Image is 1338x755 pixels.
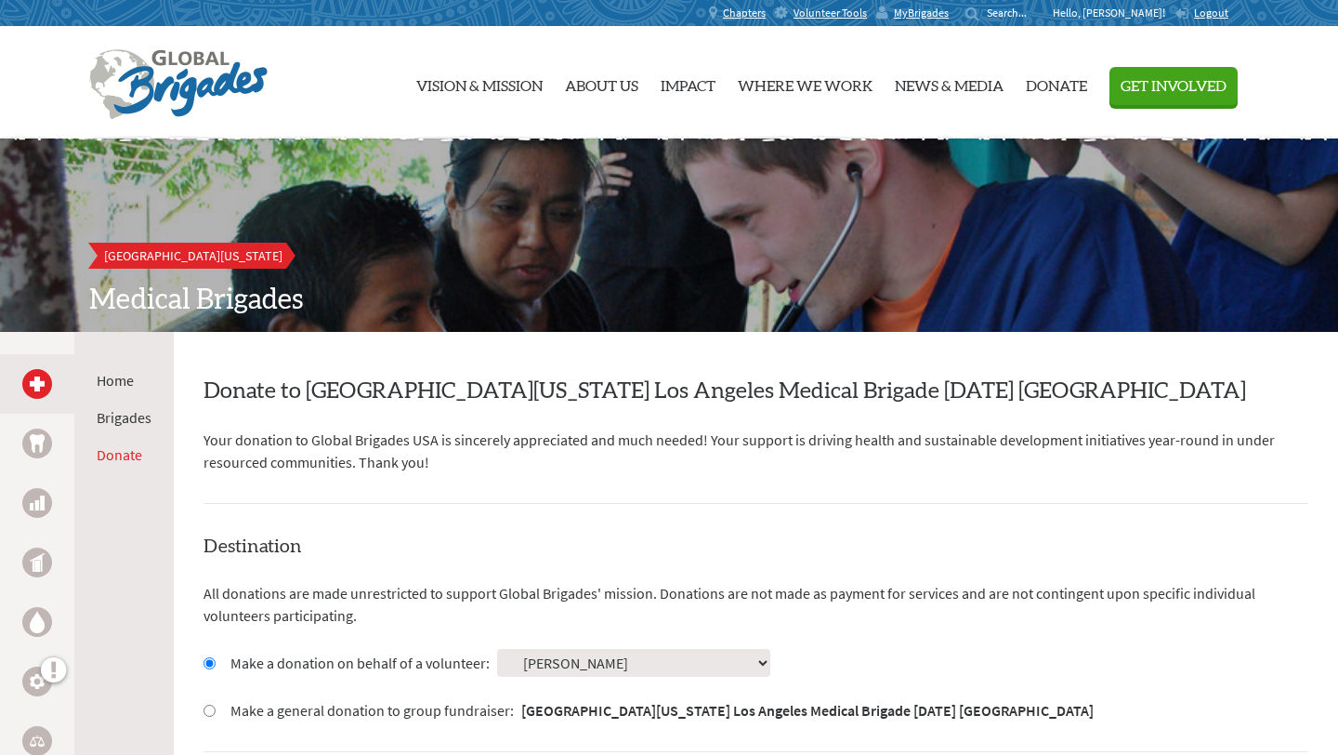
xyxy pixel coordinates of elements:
[738,34,872,131] a: Where We Work
[1026,34,1087,131] a: Donate
[1174,6,1228,20] a: Logout
[30,735,45,747] img: Legal Empowerment
[22,488,52,518] a: Business
[22,369,52,399] a: Medical
[30,611,45,632] img: Water
[30,377,45,391] img: Medical
[97,444,151,466] li: Donate
[89,284,1249,317] h2: Medical Brigades
[30,434,45,452] img: Dental
[723,6,766,20] span: Chapters
[104,247,282,264] span: [GEOGRAPHIC_DATA][US_STATE]
[22,667,52,696] a: Engineering
[89,49,268,120] img: Global Brigades Logo
[22,607,52,637] a: Water
[416,34,543,131] a: Vision & Mission
[97,369,151,391] li: Home
[203,377,1308,406] h2: Donate to [GEOGRAPHIC_DATA][US_STATE] Los Angeles Medical Brigade [DATE] [GEOGRAPHIC_DATA]
[97,406,151,429] li: Brigades
[230,699,1094,722] label: Make a general donation to group fundraiser:
[22,548,52,577] a: Public Health
[1121,79,1226,94] span: Get Involved
[30,553,45,572] img: Public Health
[987,6,1040,20] input: Search...
[661,34,715,131] a: Impact
[895,34,1003,131] a: News & Media
[230,652,490,674] label: Make a donation on behalf of a volunteer:
[894,6,949,20] span: MyBrigades
[22,429,52,458] a: Dental
[97,445,142,464] a: Donate
[794,6,867,20] span: Volunteer Tools
[97,408,151,427] a: Brigades
[30,674,45,689] img: Engineering
[30,496,45,510] img: Business
[1194,6,1228,20] span: Logout
[521,701,1094,720] strong: [GEOGRAPHIC_DATA][US_STATE] Los Angeles Medical Brigade [DATE] [GEOGRAPHIC_DATA]
[89,243,297,269] a: [GEOGRAPHIC_DATA][US_STATE]
[1109,67,1238,105] button: Get Involved
[203,429,1308,473] p: Your donation to Global Brigades USA is sincerely appreciated and much needed! Your support is dr...
[1053,6,1174,20] p: Hello, [PERSON_NAME]!
[97,371,134,390] a: Home
[565,34,638,131] a: About Us
[203,534,1308,560] h4: Destination
[203,582,1308,627] p: All donations are made unrestricted to support Global Brigades' mission. Donations are not made a...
